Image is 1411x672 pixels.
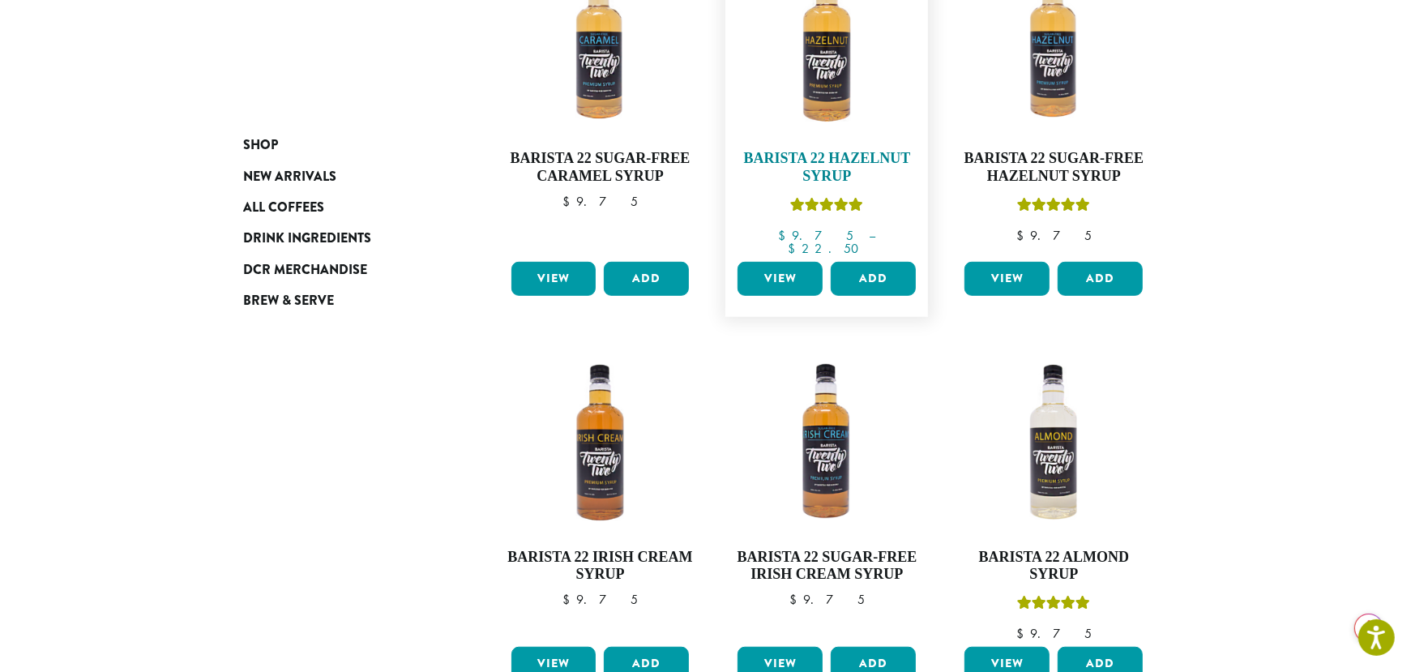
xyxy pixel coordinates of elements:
span: Brew & Serve [244,291,335,311]
span: $ [788,240,802,257]
span: – [869,227,875,244]
a: Shop [244,130,438,161]
h4: Barista 22 Sugar-Free Caramel Syrup [507,150,694,185]
bdi: 9.75 [778,227,853,244]
button: Add [604,262,689,296]
button: Add [831,262,916,296]
a: Barista 22 Almond SyrupRated 5.00 out of 5 $9.75 [960,349,1147,640]
img: ALMOND-300x300.png [960,349,1147,536]
div: Rated 5.00 out of 5 [1017,195,1090,220]
div: Rated 5.00 out of 5 [1017,593,1090,618]
h4: Barista 22 Almond Syrup [960,549,1147,584]
span: $ [562,193,576,210]
span: $ [789,591,803,608]
span: All Coffees [244,198,325,218]
h4: Barista 22 Hazelnut Syrup [733,150,920,185]
bdi: 9.75 [789,591,865,608]
h4: Barista 22 Irish Cream Syrup [507,549,694,584]
span: $ [1016,625,1030,642]
h4: Barista 22 Sugar-Free Irish Cream Syrup [733,549,920,584]
a: View [511,262,596,296]
span: Drink Ingredients [244,229,372,249]
bdi: 22.50 [788,240,866,257]
a: DCR Merchandise [244,255,438,285]
bdi: 9.75 [1016,625,1092,642]
a: Drink Ingredients [244,223,438,254]
img: IRISH-CREAM-300x300.png [507,349,693,536]
span: $ [562,591,576,608]
bdi: 9.75 [562,193,638,210]
a: Brew & Serve [244,285,438,316]
img: SF-IRISH-CREAM-300x300.png [733,349,920,536]
div: Rated 5.00 out of 5 [790,195,863,220]
a: View [964,262,1050,296]
span: $ [1016,227,1030,244]
button: Add [1058,262,1143,296]
a: All Coffees [244,192,438,223]
bdi: 9.75 [1016,227,1092,244]
h4: Barista 22 Sugar-Free Hazelnut Syrup [960,150,1147,185]
a: New Arrivals [244,161,438,191]
bdi: 9.75 [562,591,638,608]
span: $ [778,227,792,244]
a: Barista 22 Irish Cream Syrup $9.75 [507,349,694,640]
span: Shop [244,135,279,156]
a: View [738,262,823,296]
span: New Arrivals [244,167,337,187]
a: Barista 22 Sugar-Free Irish Cream Syrup $9.75 [733,349,920,640]
span: DCR Merchandise [244,260,368,280]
